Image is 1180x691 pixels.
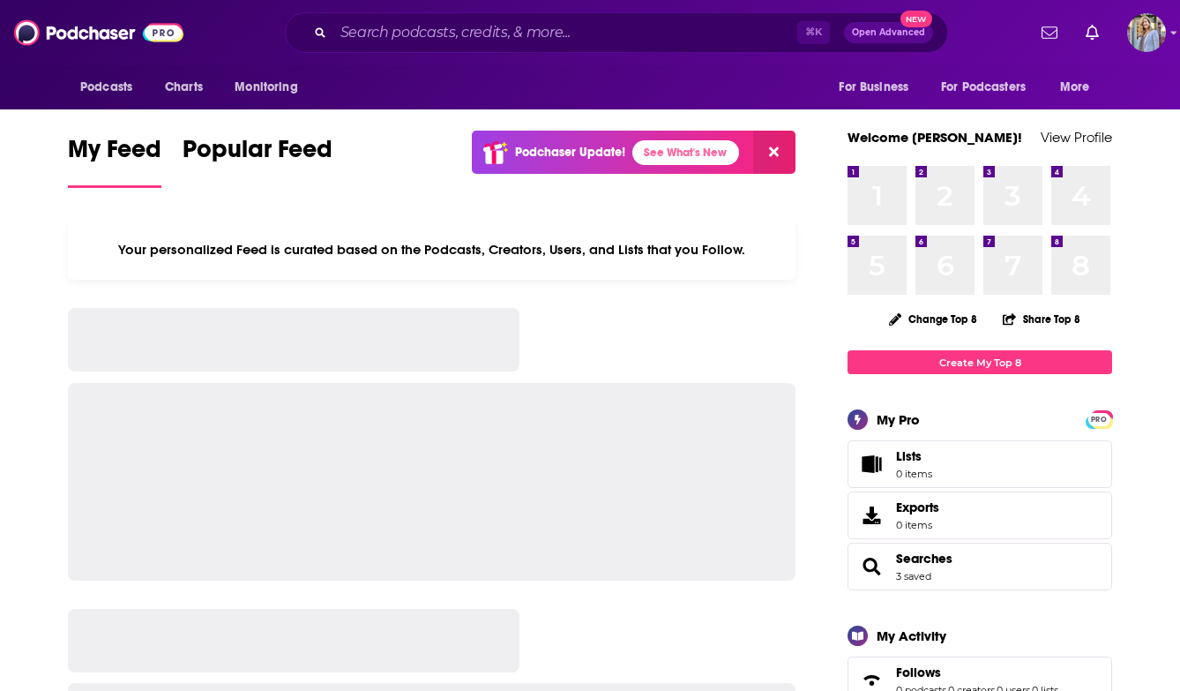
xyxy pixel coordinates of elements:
span: PRO [1088,413,1109,426]
a: PRO [1088,412,1109,425]
button: open menu [222,71,320,104]
button: open menu [68,71,155,104]
a: View Profile [1041,129,1112,146]
span: Lists [896,448,932,464]
p: Podchaser Update! [515,145,625,160]
a: Follows [896,665,1058,680]
a: Create My Top 8 [848,350,1112,374]
span: Popular Feed [183,134,332,175]
a: Charts [153,71,213,104]
img: Podchaser - Follow, Share and Rate Podcasts [14,16,183,49]
button: open menu [930,71,1051,104]
a: Lists [848,440,1112,488]
input: Search podcasts, credits, & more... [333,19,797,47]
span: 0 items [896,468,932,480]
span: Lists [854,452,889,477]
span: Searches [848,543,1112,590]
span: Lists [896,448,922,464]
span: More [1060,75,1090,100]
span: For Business [839,75,908,100]
span: Exports [896,499,939,515]
div: My Activity [877,627,946,644]
span: Podcasts [80,75,132,100]
span: Logged in as JFMuntsinger [1127,13,1166,52]
a: 3 saved [896,570,931,582]
img: User Profile [1127,13,1166,52]
a: Popular Feed [183,134,332,188]
span: Follows [896,665,941,680]
button: Share Top 8 [1002,302,1081,336]
span: ⌘ K [797,21,830,44]
button: Show profile menu [1127,13,1166,52]
span: Monitoring [235,75,297,100]
div: Search podcasts, credits, & more... [285,12,948,53]
button: Change Top 8 [878,308,988,330]
span: New [900,11,932,27]
a: Show notifications dropdown [1034,18,1064,48]
span: For Podcasters [941,75,1026,100]
a: Show notifications dropdown [1079,18,1106,48]
span: Charts [165,75,203,100]
button: open menu [1048,71,1112,104]
a: Searches [896,551,952,567]
span: Exports [854,503,889,528]
a: Welcome [PERSON_NAME]! [848,129,1022,146]
a: See What's New [632,140,739,165]
span: My Feed [68,134,161,175]
span: 0 items [896,519,939,531]
button: Open AdvancedNew [844,22,933,43]
span: Open Advanced [852,28,925,37]
a: My Feed [68,134,161,188]
div: Your personalized Feed is curated based on the Podcasts, Creators, Users, and Lists that you Follow. [68,220,795,280]
button: open menu [826,71,930,104]
div: My Pro [877,411,920,428]
a: Exports [848,492,1112,539]
a: Searches [854,554,889,579]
